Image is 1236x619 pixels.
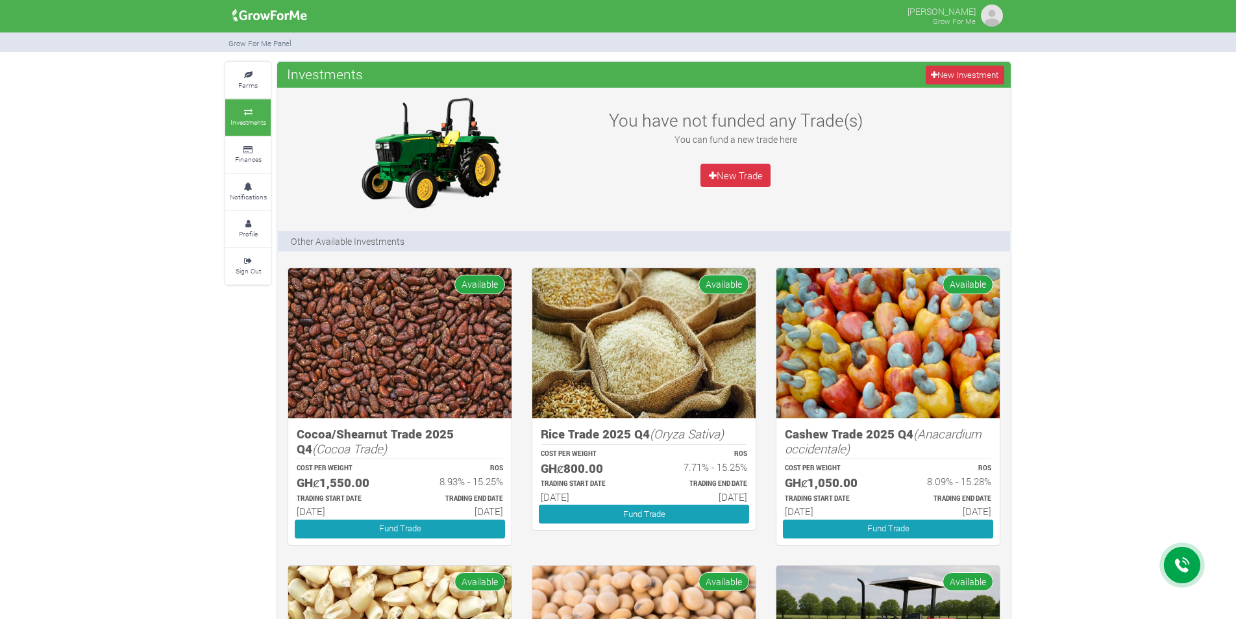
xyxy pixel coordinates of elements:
[238,81,258,90] small: Farms
[776,268,1000,418] img: growforme image
[785,494,876,504] p: Estimated Trading Start Date
[225,137,271,173] a: Finances
[541,461,632,476] h5: GHȼ800.00
[297,464,388,474] p: COST PER WEIGHT
[454,275,505,294] span: Available
[412,475,503,487] h6: 8.93% - 15.25%
[225,62,271,98] a: Farms
[412,494,503,504] p: Estimated Trading End Date
[412,464,503,474] p: ROS
[595,110,876,131] h3: You have not funded any Trade(s)
[785,475,876,490] h5: GHȼ1,050.00
[700,164,771,187] a: New Trade
[541,479,632,489] p: Estimated Trading Start Date
[228,3,312,29] img: growforme image
[225,99,271,135] a: Investments
[979,3,1005,29] img: growforme image
[908,3,976,18] p: [PERSON_NAME]
[230,192,267,201] small: Notifications
[229,38,291,48] small: Grow For Me Panel
[933,16,976,26] small: Grow For Me
[225,174,271,210] a: Notifications
[656,449,747,459] p: ROS
[541,449,632,459] p: COST PER WEIGHT
[539,505,749,524] a: Fund Trade
[291,234,404,248] p: Other Available Investments
[656,491,747,503] h6: [DATE]
[943,572,993,591] span: Available
[656,479,747,489] p: Estimated Trading End Date
[295,520,505,538] a: Fund Trade
[900,464,991,474] p: ROS
[239,229,258,238] small: Profile
[900,475,991,487] h6: 8.09% - 15.28%
[297,475,388,490] h5: GHȼ1,550.00
[785,425,982,457] i: (Anacardium occidentale)
[926,66,1004,84] a: New Investment
[230,118,266,127] small: Investments
[656,461,747,473] h6: 7.71% - 15.25%
[297,505,388,517] h6: [DATE]
[288,268,512,418] img: growforme image
[349,94,512,211] img: growforme image
[943,275,993,294] span: Available
[698,572,749,591] span: Available
[698,275,749,294] span: Available
[235,155,262,164] small: Finances
[454,572,505,591] span: Available
[785,464,876,474] p: COST PER WEIGHT
[900,505,991,517] h6: [DATE]
[225,211,271,247] a: Profile
[785,427,991,456] h5: Cashew Trade 2025 Q4
[595,133,876,146] p: You can fund a new trade here
[284,61,366,87] span: Investments
[783,520,993,538] a: Fund Trade
[412,505,503,517] h6: [DATE]
[297,494,388,504] p: Estimated Trading Start Date
[312,440,387,457] i: (Cocoa Trade)
[541,427,747,442] h5: Rice Trade 2025 Q4
[650,425,724,442] i: (Oryza Sativa)
[785,505,876,517] h6: [DATE]
[900,494,991,504] p: Estimated Trading End Date
[532,268,756,418] img: growforme image
[541,491,632,503] h6: [DATE]
[236,266,261,275] small: Sign Out
[225,248,271,284] a: Sign Out
[297,427,503,456] h5: Cocoa/Shearnut Trade 2025 Q4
